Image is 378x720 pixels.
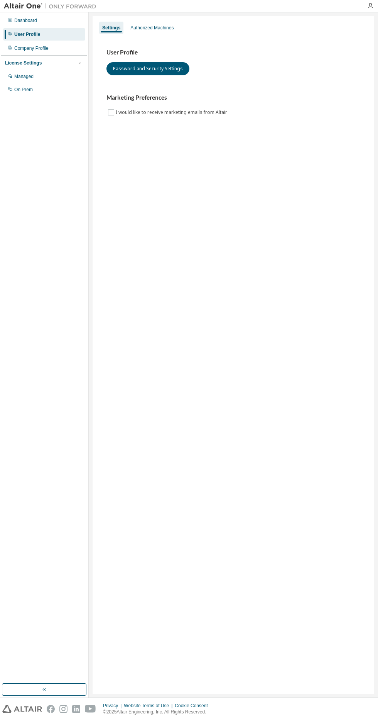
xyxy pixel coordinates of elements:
[14,45,49,51] div: Company Profile
[85,705,96,713] img: youtube.svg
[5,60,42,66] div: License Settings
[59,705,67,713] img: instagram.svg
[175,703,212,709] div: Cookie Consent
[47,705,55,713] img: facebook.svg
[14,17,37,24] div: Dashboard
[72,705,80,713] img: linkedin.svg
[4,2,100,10] img: Altair One
[102,25,120,31] div: Settings
[106,94,360,102] h3: Marketing Preferences
[14,31,40,37] div: User Profile
[103,703,124,709] div: Privacy
[2,705,42,713] img: altair_logo.svg
[116,108,229,117] label: I would like to receive marketing emails from Altair
[14,87,33,93] div: On Prem
[124,703,175,709] div: Website Terms of Use
[103,709,213,715] p: © 2025 Altair Engineering, Inc. All Rights Reserved.
[106,49,360,56] h3: User Profile
[14,73,34,80] div: Managed
[130,25,174,31] div: Authorized Machines
[106,62,189,75] button: Password and Security Settings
